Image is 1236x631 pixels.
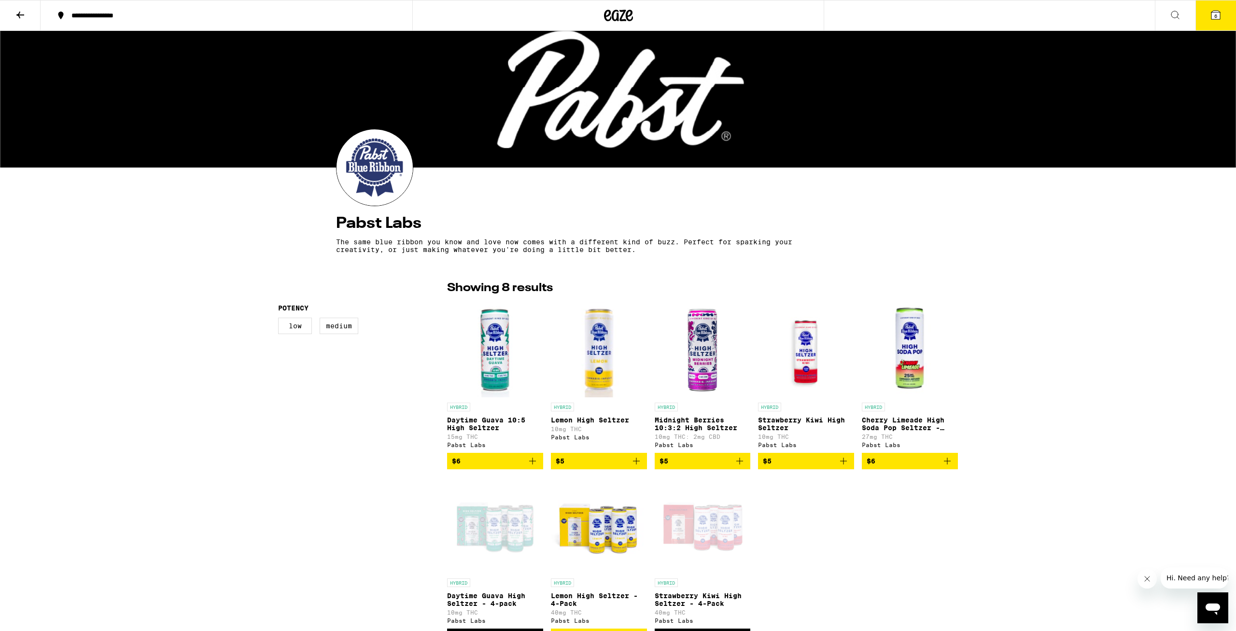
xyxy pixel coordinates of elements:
img: Pabst Labs logo [337,129,413,206]
div: Pabst Labs [655,442,751,448]
span: $5 [763,457,772,465]
img: Pabst Labs - Cherry Limeade High Soda Pop Seltzer - 25mg [862,301,958,398]
p: The same blue ribbon you know and love now comes with a different kind of buzz. Perfect for spark... [336,238,815,253]
img: Pabst Labs - Lemon High Seltzer - 4-Pack [551,477,647,574]
p: HYBRID [447,403,470,411]
p: Lemon High Seltzer - 4-Pack [551,592,647,607]
button: Add to bag [758,453,854,469]
p: HYBRID [551,578,574,587]
p: 15mg THC [447,434,543,440]
label: Low [278,318,312,334]
a: Open page for Strawberry Kiwi High Seltzer from Pabst Labs [758,301,854,453]
p: 10mg THC [551,426,647,432]
p: 40mg THC [655,609,751,616]
div: Pabst Labs [447,617,543,624]
span: $6 [452,457,461,465]
img: Pabst Labs - Lemon High Seltzer [551,301,647,398]
div: Pabst Labs [447,442,543,448]
div: Pabst Labs [758,442,854,448]
iframe: Message from company [1161,567,1228,589]
p: Lemon High Seltzer [551,416,647,424]
div: Pabst Labs [862,442,958,448]
p: Midnight Berries 10:3:2 High Seltzer [655,416,751,432]
p: 10mg THC [447,609,543,616]
legend: Potency [278,304,309,312]
img: Pabst Labs - Midnight Berries 10:3:2 High Seltzer [655,301,751,398]
a: Open page for Midnight Berries 10:3:2 High Seltzer from Pabst Labs [655,301,751,453]
p: 27mg THC [862,434,958,440]
p: Strawberry Kiwi High Seltzer [758,416,854,432]
label: Medium [320,318,358,334]
button: Add to bag [447,453,543,469]
h4: Pabst Labs [336,216,900,231]
div: Pabst Labs [551,617,647,624]
span: $5 [660,457,668,465]
p: Daytime Guava 10:5 High Seltzer [447,416,543,432]
button: Add to bag [655,453,751,469]
p: HYBRID [551,403,574,411]
p: Daytime Guava High Seltzer - 4-pack [447,592,543,607]
span: Hi. Need any help? [6,7,70,14]
p: Cherry Limeade High Soda Pop Seltzer - 25mg [862,416,958,432]
button: Add to bag [862,453,958,469]
p: HYBRID [655,403,678,411]
p: HYBRID [758,403,781,411]
span: 6 [1214,13,1217,19]
button: 6 [1195,0,1236,30]
a: Open page for Daytime Guava High Seltzer - 4-pack from Pabst Labs [447,477,543,629]
p: 10mg THC: 2mg CBD [655,434,751,440]
a: Open page for Cherry Limeade High Soda Pop Seltzer - 25mg from Pabst Labs [862,301,958,453]
p: HYBRID [655,578,678,587]
iframe: Close message [1138,569,1157,589]
a: Open page for Strawberry Kiwi High Seltzer - 4-Pack from Pabst Labs [655,477,751,629]
p: 10mg THC [758,434,854,440]
span: $5 [556,457,564,465]
p: 40mg THC [551,609,647,616]
button: Add to bag [551,453,647,469]
img: Pabst Labs - Daytime Guava 10:5 High Seltzer [447,301,543,398]
p: HYBRID [447,578,470,587]
a: Open page for Lemon High Seltzer - 4-Pack from Pabst Labs [551,477,647,629]
iframe: Button to launch messaging window [1197,592,1228,623]
p: HYBRID [862,403,885,411]
p: Showing 8 results [447,280,553,296]
div: Pabst Labs [551,434,647,440]
span: $6 [867,457,875,465]
a: Open page for Lemon High Seltzer from Pabst Labs [551,301,647,453]
div: Pabst Labs [655,617,751,624]
p: Strawberry Kiwi High Seltzer - 4-Pack [655,592,751,607]
img: Pabst Labs - Strawberry Kiwi High Seltzer [758,301,854,398]
a: Open page for Daytime Guava 10:5 High Seltzer from Pabst Labs [447,301,543,453]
